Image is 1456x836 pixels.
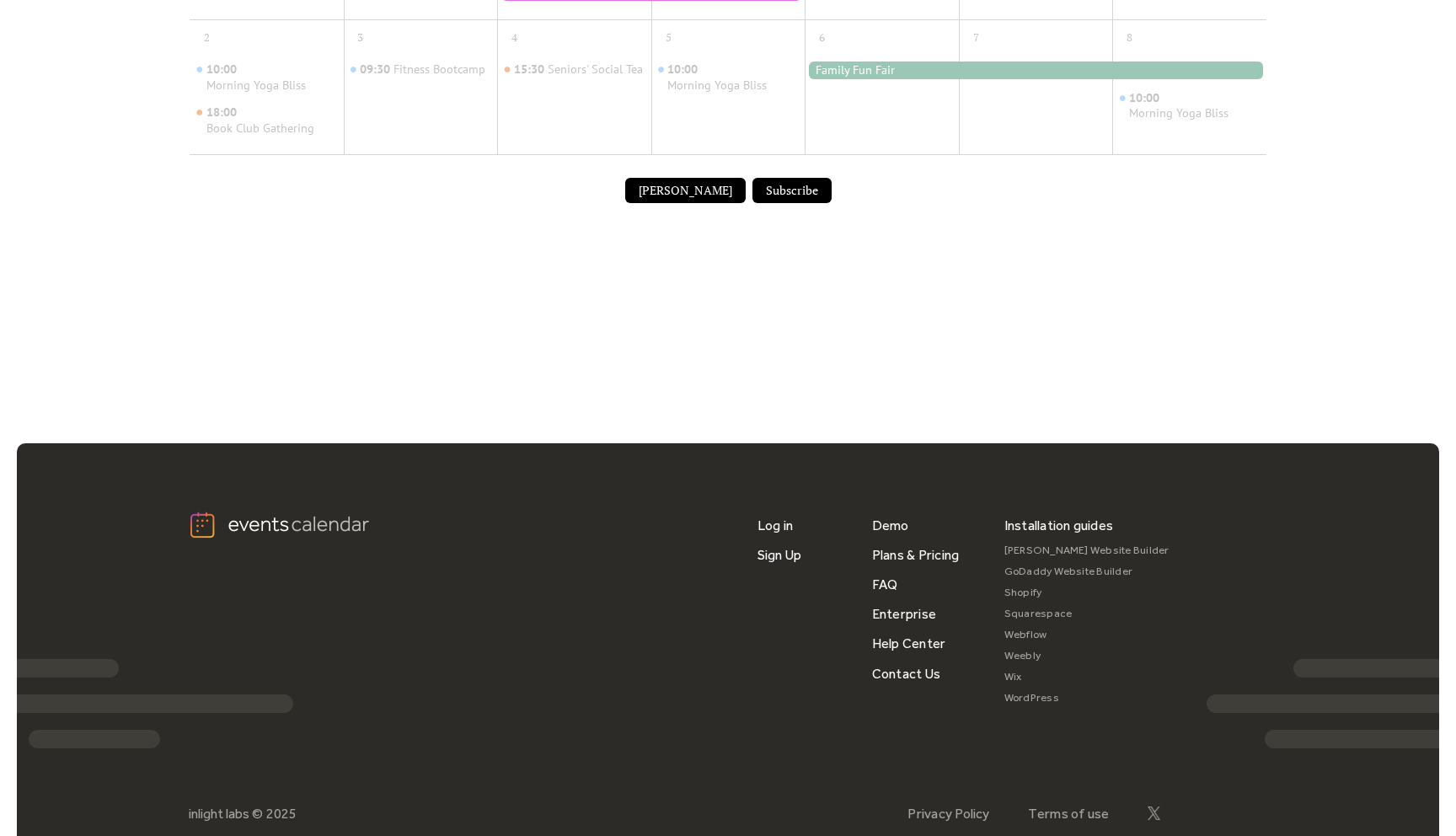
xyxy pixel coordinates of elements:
div: 2025 [266,806,297,822]
div: Installation guides [1004,511,1114,540]
a: Terms of use [1028,806,1110,822]
a: Demo [872,511,909,540]
a: Contact Us [872,659,940,689]
a: GoDaddy Website Builder [1004,561,1170,582]
a: Privacy Policy [907,806,989,822]
a: Webflow [1004,624,1170,646]
a: Sign Up [757,540,802,570]
a: Wix [1004,667,1170,688]
div: inlight labs © [189,806,263,822]
a: WordPress [1004,688,1170,709]
a: Enterprise [872,599,936,629]
a: [PERSON_NAME] Website Builder [1004,540,1170,561]
a: Plans & Pricing [872,540,960,570]
a: Weebly [1004,646,1170,667]
a: Squarespace [1004,603,1170,624]
a: Shopify [1004,582,1170,603]
a: FAQ [872,570,898,599]
a: Help Center [872,629,946,658]
a: Log in [757,511,793,540]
